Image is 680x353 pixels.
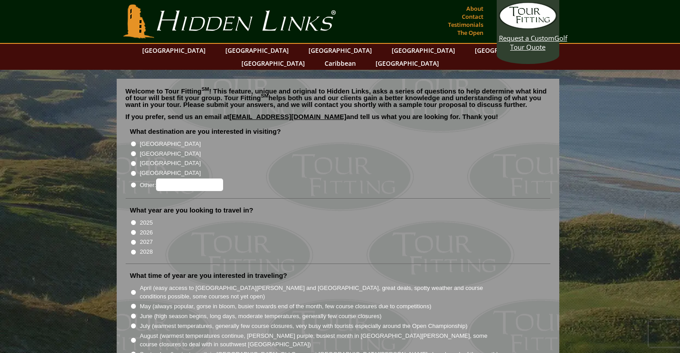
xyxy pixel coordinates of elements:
a: [GEOGRAPHIC_DATA] [237,57,309,70]
label: July (warmest temperatures, generally few course closures, very busy with tourists especially aro... [140,322,468,331]
sup: SM [202,86,209,92]
label: 2026 [140,228,153,237]
label: May (always popular, gorse in bloom, busier towards end of the month, few course closures due to ... [140,302,431,311]
label: June (high season begins, long days, moderate temperatures, generally few course closures) [140,312,382,321]
a: [GEOGRAPHIC_DATA] [138,44,210,57]
label: [GEOGRAPHIC_DATA] [140,169,201,178]
a: About [464,2,486,15]
label: 2027 [140,238,153,247]
input: Other: [156,179,223,191]
label: Other: [140,179,223,191]
p: If you prefer, send us an email at and tell us what you are looking for. Thank you! [126,113,550,127]
sup: SM [261,93,269,98]
a: [GEOGRAPHIC_DATA] [221,44,293,57]
label: What destination are you interested in visiting? [130,127,281,136]
p: Welcome to Tour Fitting ! This feature, unique and original to Hidden Links, asks a series of que... [126,88,550,108]
a: Testimonials [446,18,486,31]
label: August (warmest temperatures continue, [PERSON_NAME] purple, busiest month in [GEOGRAPHIC_DATA][P... [140,332,499,349]
a: Request a CustomGolf Tour Quote [499,2,557,51]
label: 2025 [140,218,153,227]
a: [EMAIL_ADDRESS][DOMAIN_NAME] [229,113,346,120]
a: The Open [455,26,486,39]
a: Caribbean [320,57,360,70]
label: 2028 [140,247,153,256]
a: [GEOGRAPHIC_DATA] [371,57,443,70]
label: What time of year are you interested in traveling? [130,271,287,280]
label: April (easy access to [GEOGRAPHIC_DATA][PERSON_NAME] and [GEOGRAPHIC_DATA], great deals, spotty w... [140,284,499,301]
a: [GEOGRAPHIC_DATA] [470,44,543,57]
a: [GEOGRAPHIC_DATA] [304,44,376,57]
label: [GEOGRAPHIC_DATA] [140,149,201,158]
label: [GEOGRAPHIC_DATA] [140,140,201,149]
a: [GEOGRAPHIC_DATA] [387,44,460,57]
span: Request a Custom [499,34,554,43]
label: What year are you looking to travel in? [130,206,253,215]
label: [GEOGRAPHIC_DATA] [140,159,201,168]
a: Contact [460,10,486,23]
